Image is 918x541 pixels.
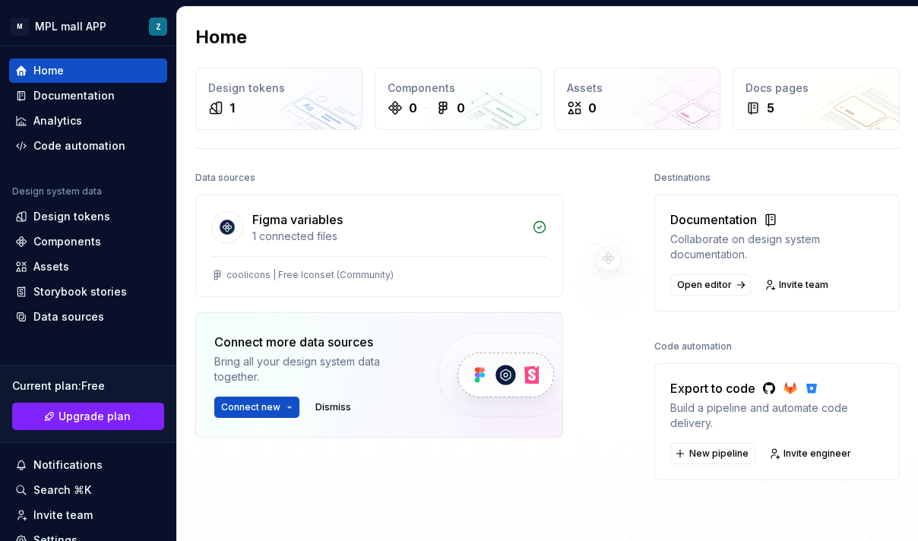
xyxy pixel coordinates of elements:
[33,88,115,103] div: Documentation
[9,229,167,254] a: Components
[9,84,167,108] a: Documentation
[9,109,167,133] a: Analytics
[745,81,887,96] div: Docs pages
[677,279,732,291] span: Open editor
[9,134,167,158] a: Code automation
[156,21,161,33] div: Z
[9,453,167,477] button: Notifications
[388,81,529,96] div: Components
[230,99,235,117] div: 1
[670,400,884,431] div: Build a pipeline and automate code delivery.
[9,204,167,229] a: Design tokens
[221,401,280,413] span: Connect new
[33,63,64,78] div: Home
[226,269,394,281] div: coolicons | Free Iconset (Community)
[11,17,29,36] div: M
[59,409,131,424] span: Upgrade plan
[195,195,563,297] a: Figma variables1 connected filescoolicons | Free Iconset (Community)
[764,443,858,464] a: Invite engineer
[35,19,106,34] div: MPL mall APP
[33,113,82,128] div: Analytics
[670,274,751,296] a: Open editor
[9,59,167,83] a: Home
[9,280,167,304] a: Storybook stories
[309,397,358,418] button: Dismiss
[33,482,91,498] div: Search ⌘K
[670,232,884,262] div: Collaborate on design system documentation.
[654,336,732,357] div: Code automation
[733,68,900,130] a: Docs pages5
[779,279,828,291] span: Invite team
[195,167,255,188] div: Data sources
[554,68,721,130] a: Assets0
[9,478,167,502] button: Search ⌘K
[33,508,93,523] div: Invite team
[33,259,69,274] div: Assets
[12,185,102,198] div: Design system data
[9,503,167,527] a: Invite team
[760,274,835,296] a: Invite team
[195,25,247,49] h2: Home
[214,333,412,351] div: Connect more data sources
[670,379,884,397] div: Export to code
[375,68,542,130] a: Components00
[12,378,164,394] div: Current plan : Free
[33,138,125,153] div: Code automation
[208,81,350,96] div: Design tokens
[670,443,755,464] button: New pipeline
[3,10,173,43] button: MMPL mall APPZ
[689,448,749,460] span: New pipeline
[214,354,412,384] div: Bring all your design system data together.
[214,397,299,418] button: Connect new
[33,284,127,299] div: Storybook stories
[767,99,774,117] div: 5
[9,305,167,329] a: Data sources
[315,401,351,413] span: Dismiss
[654,167,711,188] div: Destinations
[33,309,104,324] div: Data sources
[567,81,708,96] div: Assets
[252,210,343,229] div: Figma variables
[670,210,884,229] div: Documentation
[33,457,103,473] div: Notifications
[33,209,110,224] div: Design tokens
[9,255,167,279] a: Assets
[457,99,465,117] div: 0
[195,68,362,130] a: Design tokens1
[409,99,417,117] div: 0
[783,448,851,460] span: Invite engineer
[252,229,523,244] div: 1 connected files
[588,99,597,117] div: 0
[12,403,164,430] a: Upgrade plan
[33,234,101,249] div: Components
